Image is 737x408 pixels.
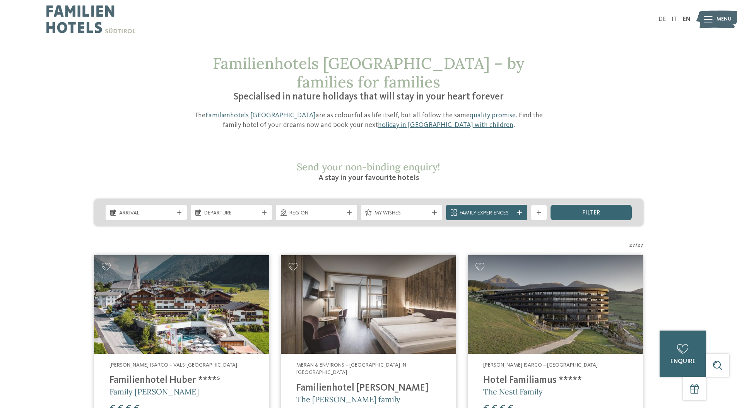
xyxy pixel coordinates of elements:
a: enquire [660,331,706,377]
span: / [635,242,638,249]
span: Arrival [119,209,173,217]
h4: Familienhotel Huber ****ˢ [109,375,254,386]
span: Region [289,209,344,217]
span: Familienhotels [GEOGRAPHIC_DATA] – by families for families [213,53,524,92]
a: DE [658,16,666,22]
span: Family [PERSON_NAME] [109,387,199,396]
span: The [PERSON_NAME] family [296,394,400,404]
span: 27 [629,242,635,249]
a: EN [683,16,691,22]
span: [PERSON_NAME] Isarco – Vals-[GEOGRAPHIC_DATA] [109,362,237,368]
h4: Familienhotel [PERSON_NAME] [296,382,441,394]
p: The are as colourful as life itself, but all follow the same . Find the family hotel of your drea... [185,111,552,130]
span: [PERSON_NAME] Isarco – [GEOGRAPHIC_DATA] [483,362,598,368]
span: My wishes [374,209,429,217]
img: Looking for family hotels? Find the best ones here! [94,255,269,354]
img: Looking for family hotels? Find the best ones here! [468,255,643,354]
span: filter [582,210,600,216]
span: Send your non-binding enquiry! [297,161,440,173]
a: IT [672,16,677,22]
span: Family Experiences [460,209,514,217]
img: Looking for family hotels? Find the best ones here! [281,255,456,354]
span: Menu [716,15,732,23]
span: enquire [670,358,696,365]
span: The Nestl Family [483,387,543,396]
span: A stay in your favourite hotels [318,174,419,182]
span: Specialised in nature holidays that will stay in your heart forever [234,92,504,102]
a: Familienhotels [GEOGRAPHIC_DATA] [205,112,316,119]
a: holiday in [GEOGRAPHIC_DATA] with children [378,122,513,129]
span: 27 [638,242,643,249]
span: Departure [204,209,258,217]
a: quality promise [470,112,516,119]
span: Meran & Environs – [GEOGRAPHIC_DATA] in [GEOGRAPHIC_DATA] [296,362,406,375]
